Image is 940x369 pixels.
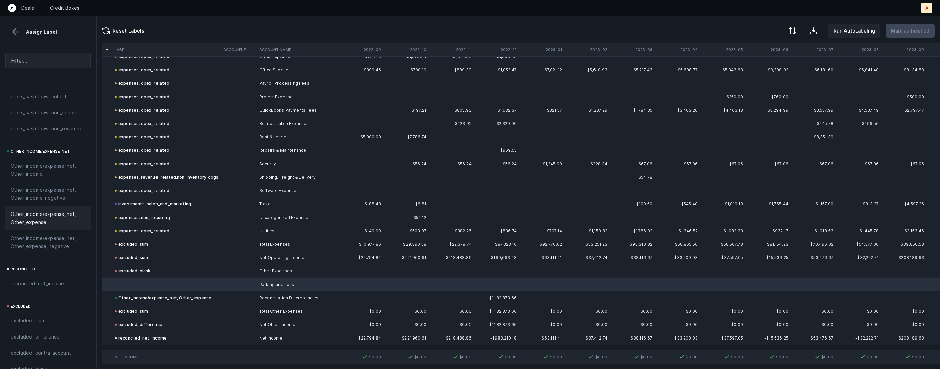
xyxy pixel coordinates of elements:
[384,43,429,56] th: 2022-10
[257,318,338,331] td: Net Other Income
[338,350,384,364] td: $0.00
[519,43,565,56] th: 2023-01
[257,43,338,56] th: Account Name
[746,350,791,364] td: $0.00
[257,157,338,171] td: Security
[474,305,519,318] td: $1,182,873.66
[11,210,85,226] span: Other_income/expense_net, Other_expense
[678,353,686,361] img: 7413b82b75c0d00168ab4a076994095f.svg
[836,238,881,251] td: $54,377.00
[338,318,384,331] td: $0.00
[115,120,170,128] div: expenses, opex_related
[115,200,191,208] div: investments, sales_and_marketing
[610,305,655,318] td: $0.00
[112,350,221,364] td: Net Income
[474,238,519,251] td: $87,323.16
[610,171,655,184] td: $54.78
[881,331,927,345] td: $208,189.63
[115,79,170,87] div: expenses, opex_related
[519,318,565,331] td: $0.00
[700,63,746,77] td: $5,343.63
[746,63,791,77] td: $9,200.02
[338,331,384,345] td: $22,794.84
[257,104,338,117] td: QuickBooks Payments Fees
[700,224,746,238] td: $1,082.33
[791,224,836,238] td: $1,918.53
[881,197,927,211] td: $4,597.26
[384,318,429,331] td: $0.00
[723,353,731,361] img: 7413b82b75c0d00168ab4a076994095f.svg
[813,353,821,361] img: 7413b82b75c0d00168ab4a076994095f.svg
[610,104,655,117] td: $1,784.35
[565,305,610,318] td: $0.00
[746,251,791,264] td: -$15,536.25
[429,63,474,77] td: $889.39
[11,265,35,273] span: reconciled
[474,291,519,305] td: $1,182,873.66
[746,90,791,104] td: $760.00
[384,104,429,117] td: $197.21
[11,234,85,250] span: Other_income/expense_net, Other_expense_negative
[891,27,929,35] p: Mark as finished
[610,331,655,345] td: $38,116.67
[257,130,338,144] td: Rent & Lease
[836,63,881,77] td: $6,841.40
[700,318,746,331] td: $0.00
[655,63,700,77] td: $5,608.77
[257,63,338,77] td: Office Supplies
[257,278,338,291] td: Parking and Tolls
[519,224,565,238] td: $797.14
[565,318,610,331] td: $0.00
[881,318,927,331] td: $0.00
[565,251,610,264] td: $37,412.74
[746,331,791,345] td: -$15,536.25
[474,43,519,56] th: 2022-12
[474,350,519,364] td: $0.00
[338,251,384,264] td: $22,794.84
[519,350,565,364] td: $0.00
[791,197,836,211] td: $1,157.00
[746,43,791,56] th: 2023-06
[881,224,927,238] td: $2,153.46
[655,224,700,238] td: $1,346.52
[700,350,746,364] td: $0.00
[115,227,170,235] div: expenses, opex_related
[565,224,610,238] td: $1,150.82
[384,305,429,318] td: $0.00
[11,162,85,178] span: Other_income/expense_net, Other_income
[886,24,935,38] button: Mark as finished
[519,331,565,345] td: $63,111.41
[429,117,474,130] td: $423.92
[474,157,519,171] td: $56.24
[451,353,459,361] img: 7413b82b75c0d00168ab4a076994095f.svg
[610,63,655,77] td: $5,217.43
[881,350,927,364] td: $0.00
[115,187,170,195] div: expenses, opex_related
[361,353,369,361] img: 7413b82b75c0d00168ab4a076994095f.svg
[97,24,150,38] button: Reset Labels
[474,117,519,130] td: $2,320.00
[429,251,474,264] td: $218,488.86
[257,77,338,90] td: Payroll Processing Fees
[5,53,91,68] input: Filter...
[881,90,927,104] td: $500.00
[925,5,928,11] p: A
[21,5,34,11] p: Deals
[11,186,85,202] span: Other_income/expense_net, Other_income_negative
[565,157,610,171] td: $228.34
[746,157,791,171] td: $67.06
[5,27,91,37] div: Assign Label
[836,318,881,331] td: $0.00
[655,157,700,171] td: $67.06
[519,157,565,171] td: $1,245.90
[257,197,338,211] td: Travel
[257,144,338,157] td: Repairs & Maintenance
[921,3,932,13] button: A
[11,93,67,101] span: gross_cashflows, cohort
[384,50,429,63] td: $1,929.04
[519,63,565,77] td: $7,021.12
[474,144,519,157] td: $969.55
[836,117,881,130] td: $496.56
[859,353,867,361] img: 7413b82b75c0d00168ab4a076994095f.svg
[881,305,927,318] td: $0.00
